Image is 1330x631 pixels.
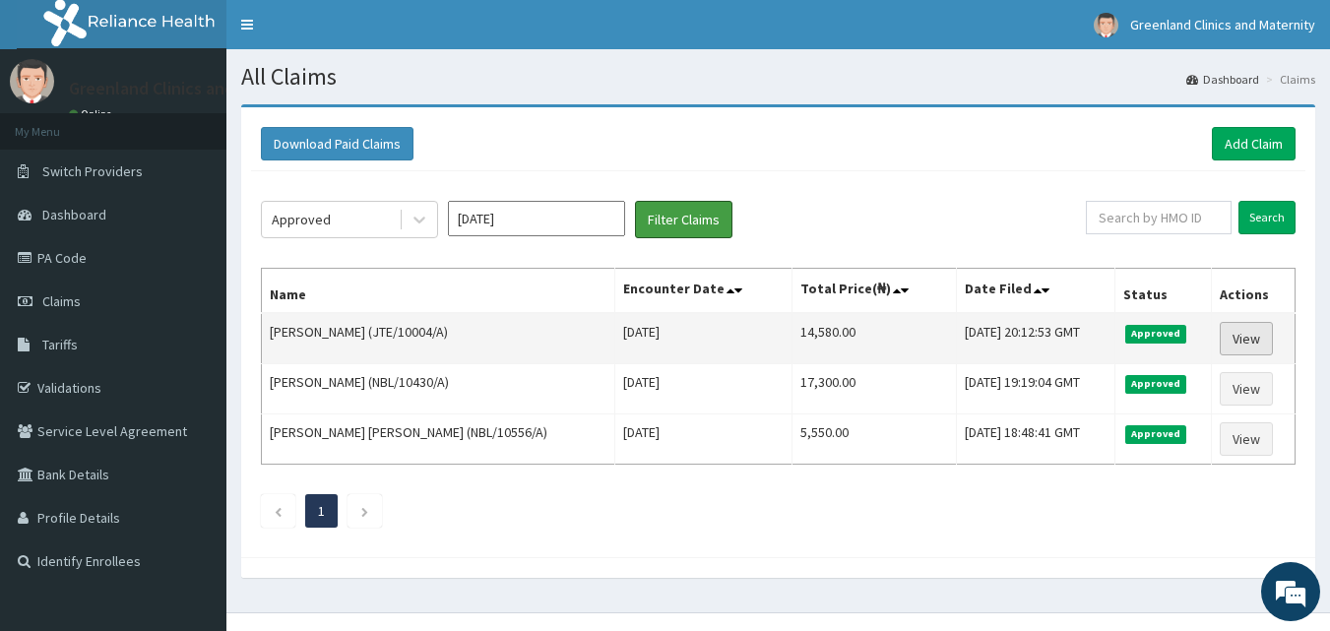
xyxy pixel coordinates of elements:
div: Minimize live chat window [323,10,370,57]
th: Encounter Date [614,269,792,314]
input: Search by HMO ID [1086,201,1232,234]
th: Name [262,269,615,314]
td: [DATE] 20:12:53 GMT [956,313,1114,364]
a: View [1220,322,1273,355]
a: Dashboard [1186,71,1259,88]
span: Dashboard [42,206,106,223]
span: Approved [1125,375,1187,393]
th: Total Price(₦) [792,269,957,314]
input: Select Month and Year [448,201,625,236]
td: 17,300.00 [792,364,957,414]
p: Greenland Clinics and Maternity [69,80,313,97]
a: Previous page [274,502,283,520]
span: We're online! [114,190,272,389]
div: Chat with us now [102,110,331,136]
img: User Image [1094,13,1118,37]
a: Page 1 is your current page [318,502,325,520]
img: d_794563401_company_1708531726252_794563401 [36,98,80,148]
th: Actions [1211,269,1295,314]
th: Date Filed [956,269,1114,314]
td: 14,580.00 [792,313,957,364]
span: Claims [42,292,81,310]
a: Add Claim [1212,127,1296,160]
a: View [1220,422,1273,456]
h1: All Claims [241,64,1315,90]
td: [DATE] 18:48:41 GMT [956,414,1114,465]
td: [PERSON_NAME] (JTE/10004/A) [262,313,615,364]
button: Filter Claims [635,201,732,238]
th: Status [1114,269,1211,314]
textarea: Type your message and hit 'Enter' [10,421,375,490]
td: [DATE] [614,414,792,465]
input: Search [1238,201,1296,234]
span: Approved [1125,325,1187,343]
span: Tariffs [42,336,78,353]
img: User Image [10,59,54,103]
a: Online [69,107,116,121]
td: [PERSON_NAME] [PERSON_NAME] (NBL/10556/A) [262,414,615,465]
td: [DATE] [614,313,792,364]
td: 5,550.00 [792,414,957,465]
span: Greenland Clinics and Maternity [1130,16,1315,33]
span: Switch Providers [42,162,143,180]
div: Approved [272,210,331,229]
li: Claims [1261,71,1315,88]
a: View [1220,372,1273,406]
td: [DATE] 19:19:04 GMT [956,364,1114,414]
td: [PERSON_NAME] (NBL/10430/A) [262,364,615,414]
span: Approved [1125,425,1187,443]
a: Next page [360,502,369,520]
td: [DATE] [614,364,792,414]
button: Download Paid Claims [261,127,413,160]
